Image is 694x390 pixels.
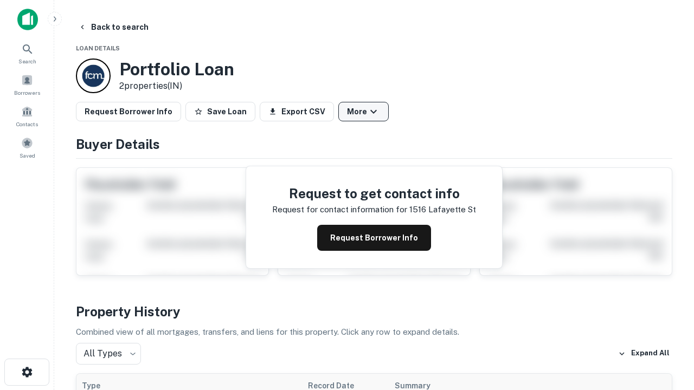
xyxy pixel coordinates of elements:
a: Saved [3,133,51,162]
h4: Property History [76,302,672,321]
button: Request Borrower Info [317,225,431,251]
a: Search [3,38,51,68]
h4: Buyer Details [76,134,672,154]
button: Back to search [74,17,153,37]
span: Saved [20,151,35,160]
div: All Types [76,343,141,365]
p: 1516 lafayette st [409,203,476,216]
a: Borrowers [3,70,51,99]
button: Export CSV [260,102,334,121]
span: Search [18,57,36,66]
a: Contacts [3,101,51,131]
button: Save Loan [185,102,255,121]
p: Request for contact information for [272,203,407,216]
button: Expand All [615,346,672,362]
button: More [338,102,389,121]
span: Contacts [16,120,38,128]
span: Borrowers [14,88,40,97]
p: Combined view of all mortgages, transfers, and liens for this property. Click any row to expand d... [76,326,672,339]
p: 2 properties (IN) [119,80,234,93]
button: Request Borrower Info [76,102,181,121]
img: capitalize-icon.png [17,9,38,30]
h4: Request to get contact info [272,184,476,203]
h3: Portfolio Loan [119,59,234,80]
iframe: Chat Widget [640,303,694,355]
span: Loan Details [76,45,120,51]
